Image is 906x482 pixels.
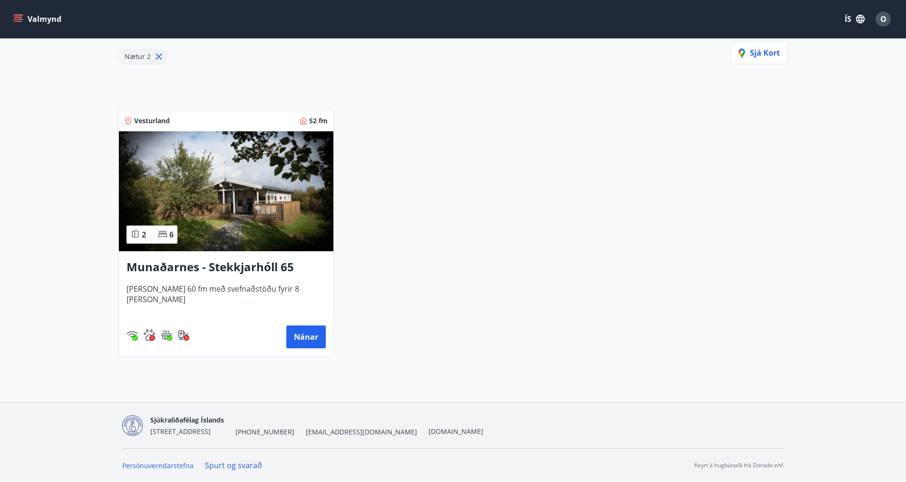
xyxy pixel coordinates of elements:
span: 2 [142,229,146,240]
img: pxcaIm5dSOV3FS4whs1soiYWTwFQvksT25a9J10C.svg [144,329,155,341]
span: [PERSON_NAME] 60 fm með svefnaðstöðu fyrir 8 [PERSON_NAME] [127,284,326,315]
h3: Munaðarnes - Stekkjarhóll 65 [127,259,326,276]
button: menu [11,10,65,28]
img: Paella dish [119,131,333,251]
span: O [880,14,887,24]
p: Keyrt á hugbúnaði frá Dorado ehf. [694,461,784,470]
a: [DOMAIN_NAME] [429,427,483,436]
span: 52 fm [309,116,328,126]
img: d7T4au2pYIU9thVz4WmmUT9xvMNnFvdnscGDOPEg.png [122,415,143,436]
span: 6 [169,229,174,240]
div: Nætur 2 [118,49,167,64]
span: Nætur 2 [125,52,151,61]
span: Sjúkraliðafélag Íslands [150,415,224,424]
button: Nánar [286,325,326,348]
span: [PHONE_NUMBER] [235,427,294,437]
img: HJRyFFsYp6qjeUYhR4dAD8CaCEsnIFYZ05miwXoh.svg [127,329,138,341]
img: nH7E6Gw2rvWFb8XaSdRp44dhkQaj4PJkOoRYItBQ.svg [178,329,189,341]
span: [EMAIL_ADDRESS][DOMAIN_NAME] [306,427,417,437]
div: Heitur pottur [161,329,172,341]
a: Persónuverndarstefna [122,461,194,470]
span: Vesturland [134,116,170,126]
span: Sjá kort [739,48,780,58]
img: h89QDIuHlAdpqTriuIvuEWkTH976fOgBEOOeu1mi.svg [161,329,172,341]
div: Þráðlaust net [127,329,138,341]
div: Gæludýr [144,329,155,341]
a: Spurt og svarað [205,460,262,471]
span: [STREET_ADDRESS] [150,427,211,436]
button: ÍS [839,10,870,28]
button: Sjá kort [731,41,788,64]
button: O [872,8,895,30]
div: Hleðslustöð fyrir rafbíla [178,329,189,341]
